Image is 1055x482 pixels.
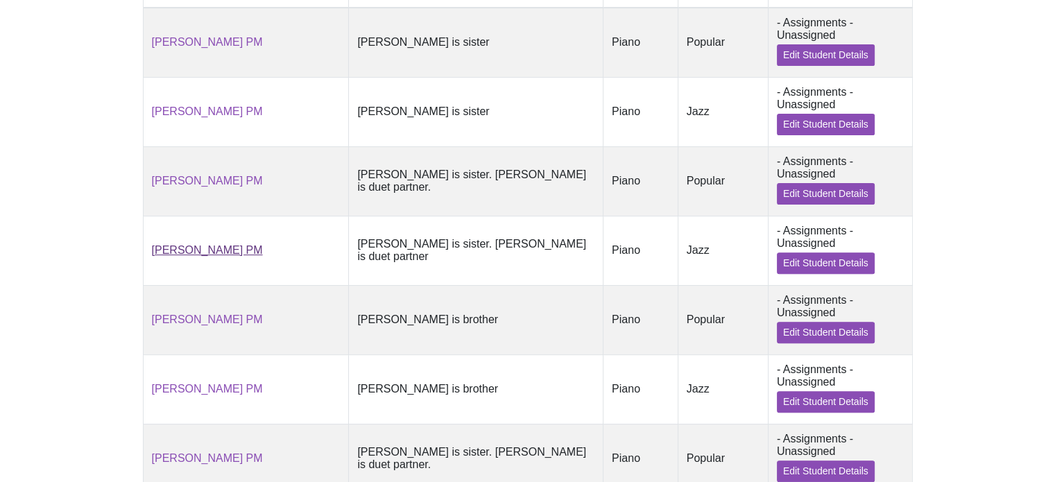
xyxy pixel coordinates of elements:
[678,8,768,78] td: Popular
[768,216,912,285] td: - Assignments - Unassigned
[349,77,603,146] td: [PERSON_NAME] is sister
[768,8,912,78] td: - Assignments - Unassigned
[152,175,263,187] a: [PERSON_NAME] PM
[152,313,263,325] a: [PERSON_NAME] PM
[678,77,768,146] td: Jazz
[349,216,603,285] td: [PERSON_NAME] is sister. [PERSON_NAME] is duet partner
[152,452,263,464] a: [PERSON_NAME] PM
[603,354,678,424] td: Piano
[777,114,875,135] a: Edit Student Details
[349,354,603,424] td: [PERSON_NAME] is brother
[152,36,263,48] a: [PERSON_NAME] PM
[349,285,603,354] td: [PERSON_NAME] is brother
[603,216,678,285] td: Piano
[152,244,263,256] a: [PERSON_NAME] PM
[349,8,603,78] td: [PERSON_NAME] is sister
[678,285,768,354] td: Popular
[777,461,875,482] a: Edit Student Details
[768,285,912,354] td: - Assignments - Unassigned
[349,146,603,216] td: [PERSON_NAME] is sister. [PERSON_NAME] is duet partner.
[777,183,875,205] a: Edit Student Details
[678,354,768,424] td: Jazz
[603,285,678,354] td: Piano
[603,77,678,146] td: Piano
[152,383,263,395] a: [PERSON_NAME] PM
[777,322,875,343] a: Edit Student Details
[678,216,768,285] td: Jazz
[603,8,678,78] td: Piano
[777,391,875,413] a: Edit Student Details
[768,354,912,424] td: - Assignments - Unassigned
[777,44,875,66] a: Edit Student Details
[603,146,678,216] td: Piano
[777,252,875,274] a: Edit Student Details
[678,146,768,216] td: Popular
[768,77,912,146] td: - Assignments - Unassigned
[768,146,912,216] td: - Assignments - Unassigned
[152,105,263,117] a: [PERSON_NAME] PM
